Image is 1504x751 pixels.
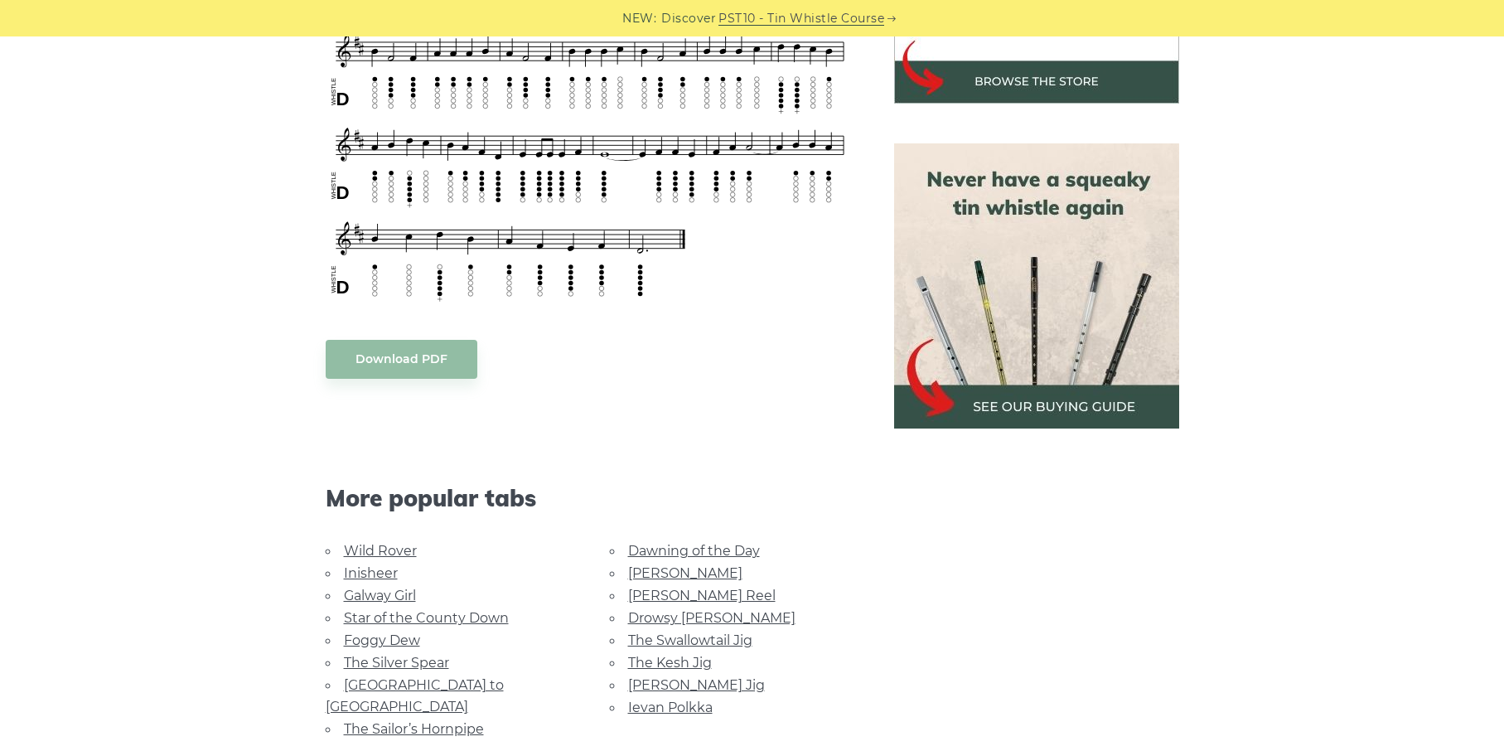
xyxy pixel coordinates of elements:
[661,9,716,28] span: Discover
[628,588,776,603] a: [PERSON_NAME] Reel
[326,484,854,512] span: More popular tabs
[344,610,509,626] a: Star of the County Down
[628,700,713,715] a: Ievan Polkka
[628,565,742,581] a: [PERSON_NAME]
[628,632,752,648] a: The Swallowtail Jig
[628,610,796,626] a: Drowsy [PERSON_NAME]
[326,340,477,379] a: Download PDF
[628,677,765,693] a: [PERSON_NAME] Jig
[628,543,760,559] a: Dawning of the Day
[344,721,484,737] a: The Sailor’s Hornpipe
[894,143,1179,429] img: tin whistle buying guide
[326,677,504,715] a: [GEOGRAPHIC_DATA] to [GEOGRAPHIC_DATA]
[628,655,712,671] a: The Kesh Jig
[622,9,656,28] span: NEW:
[718,9,884,28] a: PST10 - Tin Whistle Course
[344,543,417,559] a: Wild Rover
[344,632,420,648] a: Foggy Dew
[344,565,398,581] a: Inisheer
[344,655,449,671] a: The Silver Spear
[344,588,416,603] a: Galway Girl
